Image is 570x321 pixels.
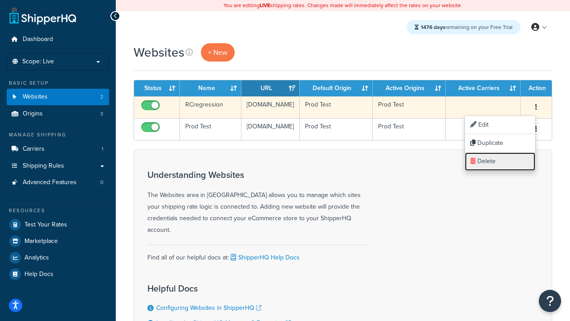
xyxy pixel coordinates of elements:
span: 3 [100,110,103,118]
a: Test Your Rates [7,217,109,233]
a: Origins 3 [7,106,109,122]
th: Name: activate to sort column ascending [180,80,241,96]
div: Find all of our helpful docs at: [147,245,370,263]
div: remaining on your Free Trial [407,20,521,34]
li: Websites [7,89,109,105]
th: Status: activate to sort column ascending [134,80,180,96]
span: + New [208,47,228,58]
a: Shipping Rules [7,158,109,174]
a: Help Docs [7,266,109,282]
h1: Websites [134,44,184,61]
div: Basic Setup [7,79,109,87]
a: Dashboard [7,31,109,48]
li: Origins [7,106,109,122]
td: RCregression [180,96,241,118]
a: Carriers 1 [7,141,109,157]
a: Configuring Websites in ShipperHQ [156,303,261,313]
td: Prod Test [373,118,446,140]
span: 2 [100,93,103,101]
td: Prod Test [300,96,373,118]
th: Default Origin: activate to sort column ascending [300,80,373,96]
span: Analytics [24,254,49,262]
span: Test Your Rates [24,221,67,229]
span: Websites [23,93,48,101]
button: Open Resource Center [539,290,561,312]
a: ShipperHQ Home [9,7,76,25]
h3: Helpful Docs [147,284,308,293]
li: Carriers [7,141,109,157]
a: Duplicate [465,134,535,152]
td: Prod Test [180,118,241,140]
a: Marketplace [7,233,109,249]
span: Help Docs [24,271,53,278]
span: 1 [102,145,103,153]
span: Advanced Features [23,179,77,186]
a: + New [201,43,235,62]
span: Carriers [23,145,45,153]
a: Edit [465,116,535,134]
span: Scope: Live [22,58,54,66]
th: Active Origins: activate to sort column ascending [373,80,446,96]
h3: Understanding Websites [147,170,370,180]
a: Websites 2 [7,89,109,105]
span: Marketplace [24,238,58,245]
strong: 1476 days [421,23,445,31]
td: Prod Test [373,96,446,118]
th: Action [521,80,552,96]
div: The Websites area in [GEOGRAPHIC_DATA] allows you to manage which sites your shipping rate logic ... [147,170,370,236]
span: Dashboard [23,36,53,43]
span: 0 [100,179,103,186]
td: [DOMAIN_NAME] [241,118,300,140]
th: Active Carriers: activate to sort column ascending [446,80,521,96]
a: ShipperHQ Help Docs [229,253,300,262]
div: Manage Shipping [7,131,109,139]
td: [DOMAIN_NAME] [241,96,300,118]
span: Origins [23,110,43,118]
span: Shipping Rules [23,162,64,170]
a: Analytics [7,250,109,266]
td: Prod Test [300,118,373,140]
th: URL: activate to sort column ascending [241,80,300,96]
li: Advanced Features [7,174,109,191]
div: Resources [7,207,109,214]
a: Advanced Features 0 [7,174,109,191]
a: Delete [465,152,535,171]
b: LIVE [260,1,270,9]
